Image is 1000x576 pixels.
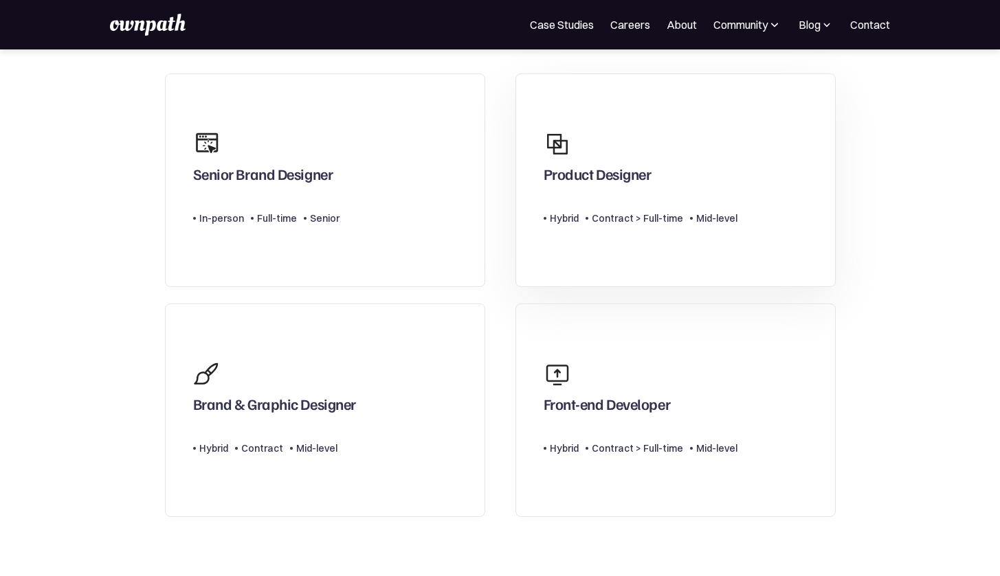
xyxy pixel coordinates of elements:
[667,16,697,33] a: About
[713,16,781,33] div: Community
[257,210,297,227] div: Full-time
[592,440,683,457] div: Contract > Full-time
[193,395,356,419] div: Brand & Graphic Designer
[550,210,579,227] div: Hybrid
[544,165,652,189] div: Product Designer
[193,165,333,189] div: Senior Brand Designer
[610,16,650,33] a: Careers
[696,210,737,227] div: Mid-level
[165,303,485,517] a: Brand & Graphic DesignerHybridContractMid-level
[199,210,244,227] div: In-person
[592,210,683,227] div: Contract > Full-time
[530,16,594,33] a: Case Studies
[310,210,340,227] div: Senior
[850,16,890,33] a: Contact
[296,440,337,457] div: Mid-level
[713,16,768,33] div: Community
[199,440,228,457] div: Hybrid
[515,303,836,517] a: Front-end DeveloperHybridContract > Full-timeMid-level
[799,16,821,33] div: Blog
[550,440,579,457] div: Hybrid
[798,16,834,33] div: Blog
[696,440,737,457] div: Mid-level
[165,73,485,287] a: Senior Brand DesignerIn-personFull-timeSenior
[515,73,836,287] a: Product DesignerHybridContract > Full-timeMid-level
[241,440,283,457] div: Contract
[544,395,671,419] div: Front-end Developer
